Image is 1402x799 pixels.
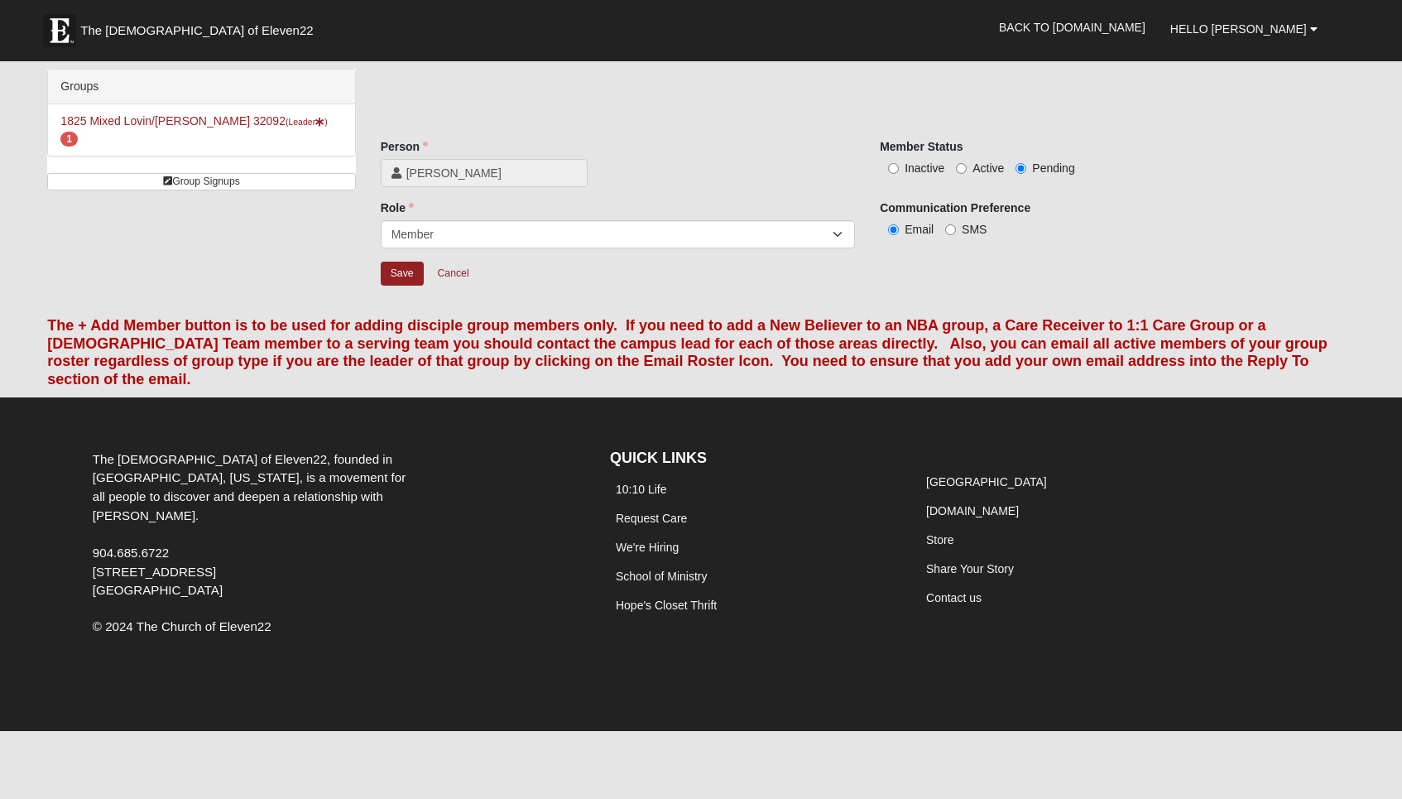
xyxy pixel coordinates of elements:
input: Active [956,163,967,174]
a: Hope's Closet Thrift [616,599,717,612]
span: [PERSON_NAME] [406,165,577,181]
a: [GEOGRAPHIC_DATA] [926,475,1047,489]
a: Group Signups [47,173,355,190]
a: [DOMAIN_NAME] [926,504,1019,517]
input: SMS [945,224,956,235]
a: Share Your Story [926,562,1014,575]
span: number of pending members [60,132,78,147]
span: [GEOGRAPHIC_DATA] [93,583,223,597]
input: Inactive [888,163,899,174]
span: Inactive [905,161,944,175]
label: Role [381,200,414,216]
a: School of Ministry [616,570,707,583]
span: Pending [1032,161,1074,175]
label: Member Status [880,138,963,155]
a: Store [926,533,953,546]
img: Eleven22 logo [43,14,76,47]
span: Active [972,161,1004,175]
a: Request Care [616,512,687,525]
span: Email [905,223,934,236]
a: The [DEMOGRAPHIC_DATA] of Eleven22 [35,6,366,47]
div: Groups [48,70,354,104]
label: Communication Preference [880,200,1030,216]
span: SMS [962,223,987,236]
span: The [DEMOGRAPHIC_DATA] of Eleven22 [80,22,313,39]
label: Person [381,138,428,155]
a: Hello [PERSON_NAME] [1158,8,1330,50]
small: (Leader ) [286,117,328,127]
a: We're Hiring [616,541,679,554]
span: Hello [PERSON_NAME] [1170,22,1307,36]
span: © 2024 The Church of Eleven22 [93,619,271,633]
a: 1825 Mixed Lovin/[PERSON_NAME] 32092(Leader) 1 [60,114,327,145]
input: Email [888,224,899,235]
a: Cancel [426,261,479,286]
div: The [DEMOGRAPHIC_DATA] of Eleven22, founded in [GEOGRAPHIC_DATA], [US_STATE], is a movement for a... [80,450,425,601]
a: Back to [DOMAIN_NAME] [987,7,1158,48]
input: Alt+s [381,262,424,286]
font: The + Add Member button is to be used for adding disciple group members only. If you need to add ... [47,317,1327,387]
a: 10:10 Life [616,483,667,496]
a: Contact us [926,591,982,604]
input: Pending [1015,163,1026,174]
h4: QUICK LINKS [610,450,895,468]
